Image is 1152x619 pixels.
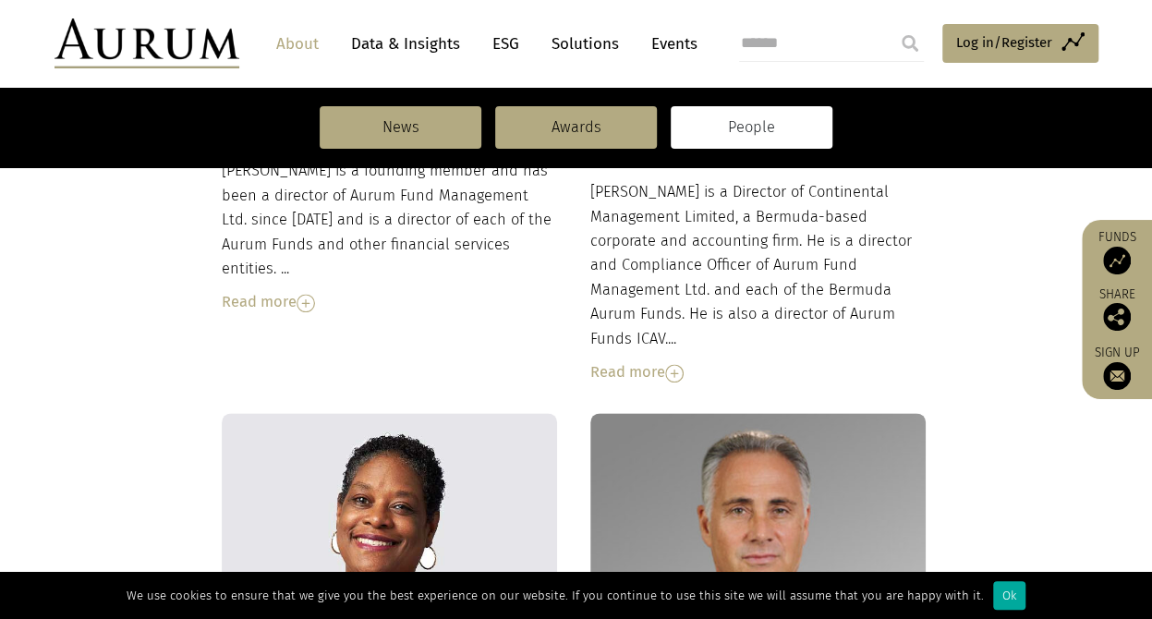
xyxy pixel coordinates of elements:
a: Log in/Register [942,24,1098,63]
div: Share [1091,288,1143,331]
div: Read more [222,290,558,314]
a: About [267,27,328,61]
div: Ok [993,581,1025,610]
span: Log in/Register [956,31,1052,54]
a: News [320,106,481,149]
div: Read more [590,360,927,384]
a: People [671,106,832,149]
a: Events [642,27,697,61]
a: Sign up [1091,345,1143,390]
img: Read More [297,294,315,312]
img: Share this post [1103,303,1131,331]
a: Awards [495,106,657,149]
div: [PERSON_NAME] is a founding member and has been a director of Aurum Fund Management Ltd. since [D... [222,159,558,314]
div: [PERSON_NAME] is a Director of Continental Management Limited, a Bermuda-based corporate and acco... [590,180,927,384]
a: Funds [1091,229,1143,274]
a: ESG [483,27,528,61]
img: Read More [665,364,684,382]
img: Aurum [55,18,239,68]
img: Sign up to our newsletter [1103,362,1131,390]
input: Submit [891,25,928,62]
img: Access Funds [1103,247,1131,274]
a: Data & Insights [342,27,469,61]
a: Solutions [542,27,628,61]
